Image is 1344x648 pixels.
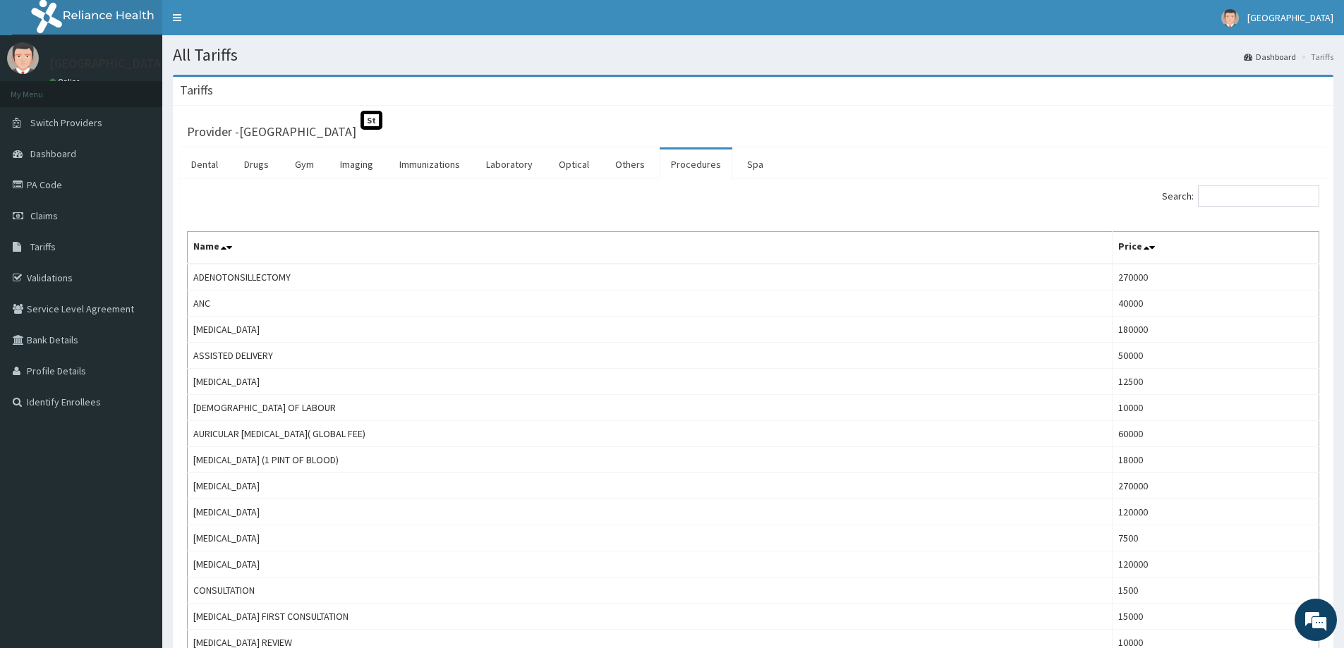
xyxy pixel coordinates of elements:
span: Tariffs [30,240,56,253]
td: 10000 [1113,395,1319,421]
h3: Provider - [GEOGRAPHIC_DATA] [187,126,356,138]
td: 180000 [1113,317,1319,343]
td: [MEDICAL_DATA] [188,473,1113,499]
img: User Image [1221,9,1239,27]
a: Imaging [329,149,385,179]
a: Gym [284,149,325,179]
a: Dashboard [1244,51,1296,63]
span: Switch Providers [30,116,102,129]
td: 50000 [1113,343,1319,369]
li: Tariffs [1297,51,1333,63]
a: Online [49,77,83,87]
th: Name [188,232,1113,264]
span: [GEOGRAPHIC_DATA] [1247,11,1333,24]
th: Price [1113,232,1319,264]
td: 7500 [1113,525,1319,551]
textarea: Type your message and hit 'Enter' [7,385,269,434]
td: 18000 [1113,447,1319,473]
a: Spa [736,149,775,179]
td: AURICULAR [MEDICAL_DATA]( GLOBAL FEE) [188,421,1113,447]
td: [MEDICAL_DATA] [188,525,1113,551]
div: Minimize live chat window [231,7,265,41]
td: 12500 [1113,369,1319,395]
td: [MEDICAL_DATA] [188,369,1113,395]
td: ADENOTONSILLECTOMY [188,264,1113,291]
td: 270000 [1113,264,1319,291]
img: User Image [7,42,39,74]
td: 15000 [1113,604,1319,630]
label: Search: [1162,185,1319,207]
img: d_794563401_company_1708531726252_794563401 [26,71,57,106]
td: [MEDICAL_DATA] [188,551,1113,577]
span: We're online! [82,178,195,320]
a: Immunizations [388,149,471,179]
td: 1500 [1113,577,1319,604]
a: Drugs [233,149,280,179]
td: 270000 [1113,473,1319,499]
td: [MEDICAL_DATA] FIRST CONSULTATION [188,604,1113,630]
a: Others [604,149,656,179]
div: Chat with us now [73,79,237,97]
input: Search: [1198,185,1319,207]
td: 120000 [1113,499,1319,525]
a: Procedures [660,149,732,179]
td: 120000 [1113,551,1319,577]
a: Dental [180,149,229,179]
span: St [361,111,382,130]
span: Claims [30,209,58,222]
td: 40000 [1113,291,1319,317]
p: [GEOGRAPHIC_DATA] [49,57,166,70]
td: 60000 [1113,421,1319,447]
td: ANC [188,291,1113,317]
a: Laboratory [475,149,544,179]
td: [MEDICAL_DATA] (1 PINT OF BLOOD) [188,447,1113,473]
h3: Tariffs [180,84,213,97]
td: [MEDICAL_DATA] [188,317,1113,343]
a: Optical [547,149,600,179]
td: CONSULTATION [188,577,1113,604]
span: Dashboard [30,147,76,160]
td: [DEMOGRAPHIC_DATA] OF LABOUR [188,395,1113,421]
h1: All Tariffs [173,46,1333,64]
td: [MEDICAL_DATA] [188,499,1113,525]
td: ASSISTED DELIVERY [188,343,1113,369]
